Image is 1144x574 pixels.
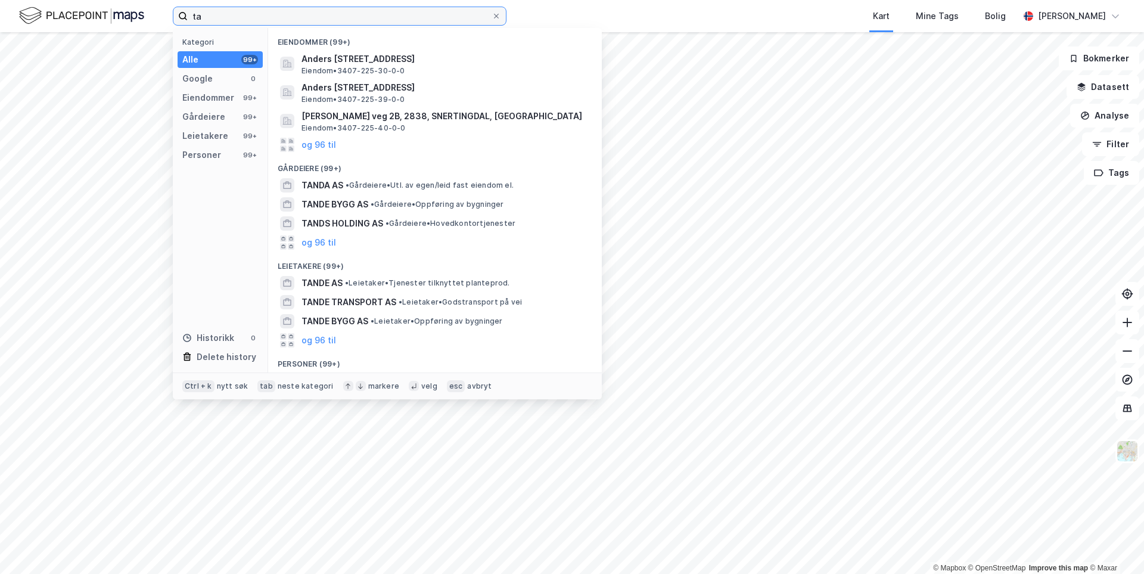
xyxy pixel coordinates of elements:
button: Datasett [1067,75,1139,99]
div: avbryt [467,381,492,391]
span: Gårdeiere • Oppføring av bygninger [371,200,504,209]
div: 99+ [241,112,258,122]
div: [PERSON_NAME] [1038,9,1106,23]
img: logo.f888ab2527a4732fd821a326f86c7f29.svg [19,5,144,26]
div: 0 [248,333,258,343]
button: Analyse [1070,104,1139,128]
button: og 96 til [301,235,336,250]
div: Google [182,72,213,86]
span: Leietaker • Oppføring av bygninger [371,317,503,326]
span: TANDE TRANSPORT AS [301,295,396,309]
div: 99+ [241,150,258,160]
a: OpenStreetMap [968,564,1026,572]
div: Historikk [182,331,234,345]
span: • [371,317,374,325]
span: Leietaker • Godstransport på vei [399,297,522,307]
div: markere [368,381,399,391]
span: TANDE BYGG AS [301,197,368,212]
div: Mine Tags [916,9,959,23]
button: Bokmerker [1059,46,1139,70]
div: tab [257,380,275,392]
input: Søk på adresse, matrikkel, gårdeiere, leietakere eller personer [188,7,492,25]
a: Mapbox [933,564,966,572]
span: Leietaker • Tjenester tilknyttet planteprod. [345,278,510,288]
div: 99+ [241,93,258,103]
span: Gårdeiere • Hovedkontortjenester [386,219,515,228]
span: TANDE BYGG AS [301,314,368,328]
div: Bolig [985,9,1006,23]
button: Filter [1082,132,1139,156]
span: Gårdeiere • Utl. av egen/leid fast eiendom el. [346,181,514,190]
div: Leietakere (99+) [268,252,602,274]
div: Personer (99+) [268,350,602,371]
div: 0 [248,74,258,83]
button: og 96 til [301,333,336,347]
span: • [345,278,349,287]
div: Delete history [197,350,256,364]
span: TANDE AS [301,276,343,290]
button: og 96 til [301,138,336,152]
span: Anders [STREET_ADDRESS] [301,80,587,95]
button: Tags [1084,161,1139,185]
div: Alle [182,52,198,67]
div: Kart [873,9,890,23]
span: [PERSON_NAME] veg 2B, 2838, SNERTINGDAL, [GEOGRAPHIC_DATA] [301,109,587,123]
div: 99+ [241,55,258,64]
div: Gårdeiere [182,110,225,124]
div: Kategori [182,38,263,46]
span: • [346,181,349,190]
div: esc [447,380,465,392]
div: Ctrl + k [182,380,214,392]
span: • [399,297,402,306]
span: • [386,219,389,228]
div: neste kategori [278,381,334,391]
div: Leietakere [182,129,228,143]
span: Eiendom • 3407-225-40-0-0 [301,123,406,133]
span: TANDA AS [301,178,343,193]
div: Eiendommer (99+) [268,28,602,49]
span: TANDS HOLDING AS [301,216,383,231]
a: Improve this map [1029,564,1088,572]
div: Personer [182,148,221,162]
div: Kontrollprogram for chat [1084,517,1144,574]
span: Eiendom • 3407-225-39-0-0 [301,95,405,104]
div: Eiendommer [182,91,234,105]
div: 99+ [241,131,258,141]
div: velg [421,381,437,391]
div: nytt søk [217,381,248,391]
span: • [371,200,374,209]
div: Gårdeiere (99+) [268,154,602,176]
img: Z [1116,440,1139,463]
span: Eiendom • 3407-225-30-0-0 [301,66,405,76]
iframe: Chat Widget [1084,517,1144,574]
span: Anders [STREET_ADDRESS] [301,52,587,66]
